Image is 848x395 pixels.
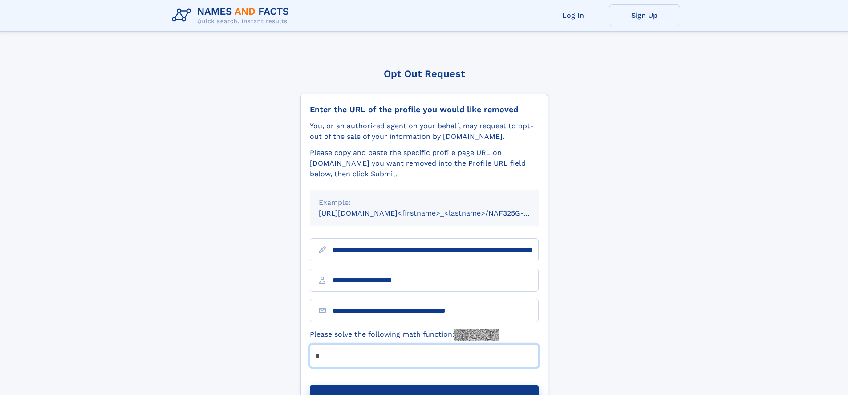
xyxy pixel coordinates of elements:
img: Logo Names and Facts [168,4,296,28]
small: [URL][DOMAIN_NAME]<firstname>_<lastname>/NAF325G-xxxxxxxx [319,209,556,217]
div: Please copy and paste the specific profile page URL on [DOMAIN_NAME] you want removed into the Pr... [310,147,539,179]
div: Example: [319,197,530,208]
a: Log In [538,4,609,26]
a: Sign Up [609,4,680,26]
div: Enter the URL of the profile you would like removed [310,105,539,114]
div: Opt Out Request [300,68,548,79]
label: Please solve the following math function: [310,329,499,341]
div: You, or an authorized agent on your behalf, may request to opt-out of the sale of your informatio... [310,121,539,142]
